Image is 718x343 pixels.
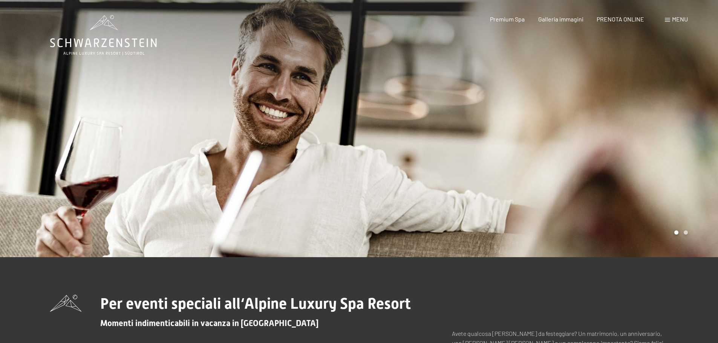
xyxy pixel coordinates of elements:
span: Momenti indimenticabili in vacanza in [GEOGRAPHIC_DATA] [100,319,318,328]
div: Carousel Page 2 [684,230,688,235]
a: PRENOTA ONLINE [597,15,644,23]
div: Carousel Pagination [672,230,688,235]
a: Premium Spa [490,15,525,23]
div: Carousel Page 1 (Current Slide) [674,230,678,235]
span: Menu [672,15,688,23]
span: Per eventi speciali all‘Alpine Luxury Spa Resort [100,295,411,313]
a: Galleria immagini [538,15,583,23]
